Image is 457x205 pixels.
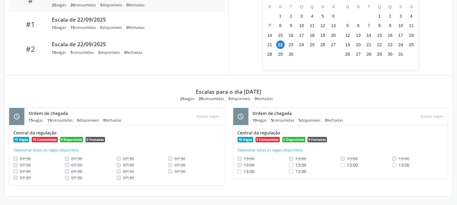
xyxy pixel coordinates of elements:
div: vagas [52,25,66,30]
span: 0 [103,118,105,123]
div: Q [374,2,385,12]
span: 25 [52,2,56,8]
span: segunda-feira, 15 de setembro de 2025 [276,31,285,40]
span: 0 [126,2,128,8]
span: Não é possivel realocar uma vaga consumida [71,162,82,168]
div: Escala de 22/09/2025 [52,16,216,23]
span: domingo, 28 de setembro de 2025 [265,50,274,58]
div: vagas [180,96,194,101]
span: 0 [77,118,79,123]
span: quinta-feira, 16 de outubro de 2025 [386,31,394,40]
span: Não é possivel realocar uma vaga consumida [174,169,185,174]
div: D [265,2,275,12]
div: Central da regulação [13,130,220,136]
span: 15 Consumidas [32,137,58,142]
span: Não é possivel realocar uma vaga consumida [20,156,31,162]
span: sexta-feira, 26 de setembro de 2025 [318,40,327,49]
span: sábado, 20 de setembro de 2025 [329,31,338,40]
span: Não é possivel realocar uma vaga consumida [123,162,134,168]
span: 13:00 [399,162,410,168]
span: terça-feira, 16 de setembro de 2025 [287,31,295,40]
div: disponíveis [299,118,321,123]
span: Não é possivel realocar uma vaga consumida [174,162,185,168]
div: D [343,2,353,12]
span: 5 [299,118,301,123]
span: 13:00 [244,169,255,174]
span: quarta-feira, 10 de setembro de 2025 [297,22,306,30]
span: Não é possivel realocar uma vaga consumida [123,169,134,174]
span: Não é possivel realocar uma vaga consumida [20,162,31,168]
span: 5 [70,50,72,55]
div: S [353,2,364,12]
span: quarta-feira, 22 de outubro de 2025 [375,40,384,49]
span: quarta-feira, 1 de outubro de 2025 [375,12,384,21]
div: disponíveis [100,25,122,30]
i: schedule [237,113,244,120]
span: 10 [253,118,257,123]
span: 0 [126,25,128,30]
span: 5 [100,2,102,8]
div: Ordem de chegada [29,110,126,116]
span: quinta-feira, 23 de outubro de 2025 [386,40,394,49]
div: consumidas [70,50,94,55]
span: terça-feira, 9 de setembro de 2025 [287,22,295,30]
span: domingo, 26 de outubro de 2025 [343,50,352,58]
div: fechadas [325,118,343,123]
span: Não é possivel realocar uma vaga consumida [123,156,134,162]
span: 5 Consumidas [255,137,280,142]
span: Não é possivel realocar uma vaga consumida [295,156,306,162]
span: 13:00 [295,162,306,168]
span: Não é possivel realocar uma vaga consumida [123,175,134,181]
span: domingo, 19 de outubro de 2025 [343,40,352,49]
span: 5 Disponíveis [282,137,305,142]
div: fechadas [103,118,121,123]
button: Selecionar todas as vagas disponíveis [13,147,79,153]
div: disponíveis [228,96,250,101]
div: S [395,2,406,12]
span: 5 [228,96,230,101]
span: Não é possivel realocar uma vaga consumida [71,156,82,162]
div: S [275,2,286,12]
span: Não é possivel realocar uma vaga consumida [71,175,82,181]
span: sexta-feira, 24 de outubro de 2025 [396,40,405,49]
span: Não é possivel realocar uma vaga consumida [244,156,255,162]
div: S [406,2,417,12]
span: 0 Fechadas [308,137,327,142]
span: quarta-feira, 17 de setembro de 2025 [297,31,306,40]
span: 13:00 [347,162,358,168]
span: sexta-feira, 12 de setembro de 2025 [318,22,327,30]
span: 0 Disponíveis [60,137,83,142]
span: Não é possivel realocar uma vaga consumida [174,156,185,162]
span: sábado, 18 de outubro de 2025 [407,31,416,40]
span: quinta-feira, 30 de outubro de 2025 [386,50,394,58]
div: consumidas [271,118,295,123]
span: 15 Vagas [13,137,29,142]
span: 0 Fechadas [86,137,105,142]
div: Escala de 22/09/2025 [52,41,216,47]
span: Não é possivel realocar uma vaga consumida [244,162,255,168]
span: quarta-feira, 3 de setembro de 2025 [297,12,306,21]
div: fechadas [126,25,145,30]
span: 10 Vagas [237,137,253,142]
span: quinta-feira, 9 de outubro de 2025 [386,22,394,30]
span: terça-feira, 14 de outubro de 2025 [365,31,373,40]
span: 15 [29,118,33,123]
span: quinta-feira, 2 de outubro de 2025 [386,12,394,21]
span: 5 [98,50,100,55]
span: quinta-feira, 25 de setembro de 2025 [308,40,316,49]
span: segunda-feira, 13 de outubro de 2025 [354,31,363,40]
div: disponíveis [98,50,120,55]
div: #2 [13,44,47,53]
span: quarta-feira, 24 de setembro de 2025 [297,40,306,49]
div: Escalas para o dia [DATE] [196,88,261,95]
button: Selecionar todas as vagas disponíveis [237,147,304,153]
span: 15 [47,118,51,123]
span: sexta-feira, 3 de outubro de 2025 [396,12,405,21]
span: domingo, 7 de setembro de 2025 [265,22,274,30]
span: domingo, 14 de setembro de 2025 [265,31,274,40]
span: 13:00 [295,169,306,174]
span: terça-feira, 21 de outubro de 2025 [365,40,373,49]
span: quarta-feira, 15 de outubro de 2025 [375,31,384,40]
div: consumidas [70,2,96,8]
div: Escolha as vagas para excluir [195,112,222,120]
